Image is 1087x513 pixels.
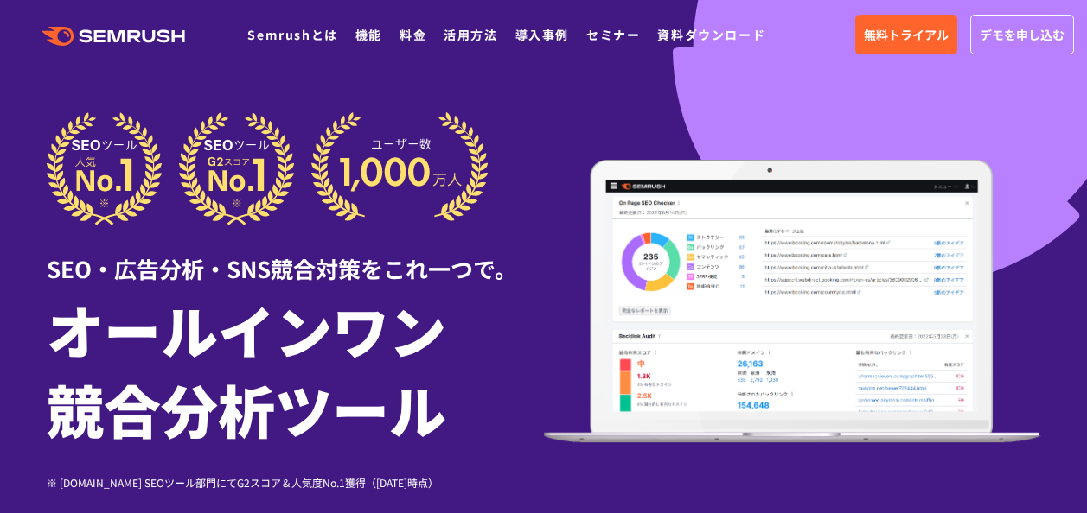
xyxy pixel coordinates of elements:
a: 導入事例 [515,26,569,43]
span: 無料トライアル [864,25,949,44]
div: SEO・広告分析・SNS競合対策をこれ一つで。 [47,225,544,285]
a: 無料トライアル [855,15,957,54]
div: ※ [DOMAIN_NAME] SEOツール部門にてG2スコア＆人気度No.1獲得（[DATE]時点） [47,474,544,491]
a: デモを申し込む [970,15,1074,54]
span: デモを申し込む [980,25,1065,44]
h1: オールインワン 競合分析ツール [47,289,544,448]
a: 資料ダウンロード [657,26,765,43]
a: 料金 [400,26,426,43]
a: 活用方法 [444,26,497,43]
a: 機能 [355,26,382,43]
a: セミナー [586,26,640,43]
a: Semrushとは [247,26,337,43]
